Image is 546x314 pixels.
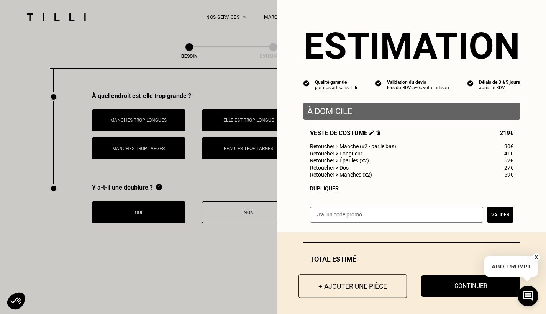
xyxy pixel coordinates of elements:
span: Retoucher > Dos [310,165,349,171]
p: À domicile [307,106,516,116]
img: icon list info [467,80,474,87]
div: après le RDV [479,85,520,90]
span: 27€ [504,165,513,171]
span: Retoucher > Épaules (x2) [310,157,369,164]
span: 219€ [500,129,513,137]
span: 30€ [504,143,513,149]
button: + Ajouter une pièce [298,274,407,298]
input: J‘ai un code promo [310,207,483,223]
div: Dupliquer [310,185,513,191]
img: Supprimer [376,130,380,135]
button: Valider [487,207,513,223]
section: Estimation [303,25,520,67]
img: Éditer [369,130,374,135]
div: Qualité garantie [315,80,357,85]
div: par nos artisans Tilli [315,85,357,90]
span: 62€ [504,157,513,164]
img: icon list info [303,80,310,87]
div: Délais de 3 à 5 jours [479,80,520,85]
button: X [533,253,540,262]
span: Veste de costume [310,129,380,137]
div: Total estimé [303,255,520,263]
div: Validation du devis [387,80,449,85]
span: Retoucher > Manche (x2 - par le bas) [310,143,396,149]
img: icon list info [375,80,382,87]
span: Retoucher > Manches (x2) [310,172,372,178]
span: 41€ [504,150,513,157]
div: lors du RDV avec votre artisan [387,85,449,90]
span: 59€ [504,172,513,178]
p: AGO_PROMPT [484,256,538,277]
button: Continuer [421,275,520,297]
span: Retoucher > Longueur [310,150,362,157]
